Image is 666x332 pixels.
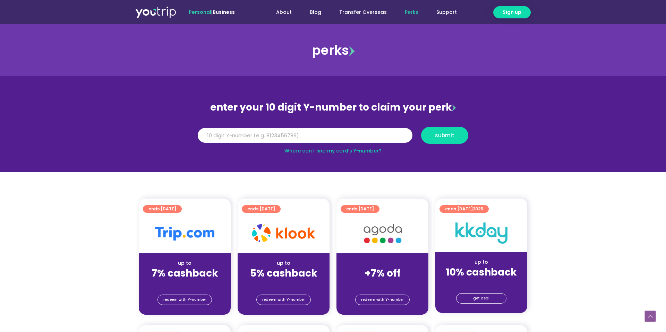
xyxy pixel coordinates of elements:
[194,98,472,116] div: enter your 10 digit Y-number to claim your perk
[189,9,211,16] span: Personal
[446,265,517,279] strong: 10% cashback
[341,205,379,213] a: ends [DATE]
[435,133,454,138] span: submit
[243,260,324,267] div: up to
[198,128,412,143] input: 10 digit Y-number (e.g. 8123456789)
[198,127,468,149] form: Y Number
[256,295,311,305] a: redeem with Y-number
[396,6,427,19] a: Perks
[376,260,389,267] span: up to
[284,147,382,154] a: Where can I find my card’s Y-number?
[262,295,305,305] span: redeem with Y-number
[330,6,396,19] a: Transfer Overseas
[144,260,225,267] div: up to
[254,6,466,19] nav: Menu
[473,206,483,212] span: 2025
[355,295,410,305] a: redeem with Y-number
[157,295,212,305] a: redeem with Y-number
[346,205,374,213] span: ends [DATE]
[439,205,489,213] a: ends [DATE]2025
[365,267,401,280] strong: +7% off
[421,127,468,144] button: submit
[493,6,531,18] a: Sign up
[456,293,506,304] a: get deal
[144,280,225,287] div: (for stays only)
[213,9,235,16] a: Business
[342,280,423,287] div: (for stays only)
[361,295,404,305] span: redeem with Y-number
[503,9,521,16] span: Sign up
[242,205,281,213] a: ends [DATE]
[250,267,317,280] strong: 5% cashback
[143,205,182,213] a: ends [DATE]
[148,205,176,213] span: ends [DATE]
[152,267,218,280] strong: 7% cashback
[427,6,466,19] a: Support
[441,279,522,286] div: (for stays only)
[445,205,483,213] span: ends [DATE]
[267,6,301,19] a: About
[243,280,324,287] div: (for stays only)
[301,6,330,19] a: Blog
[247,205,275,213] span: ends [DATE]
[473,294,489,303] span: get deal
[189,9,235,16] span: |
[163,295,206,305] span: redeem with Y-number
[441,259,522,266] div: up to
